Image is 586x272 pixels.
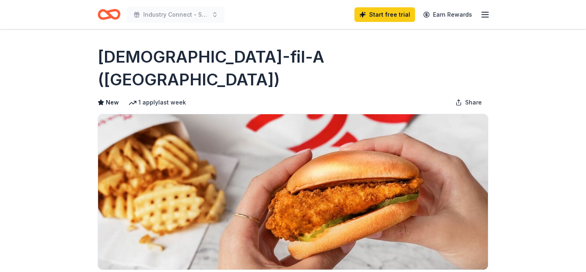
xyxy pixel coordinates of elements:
[354,7,415,22] a: Start free trial
[418,7,477,22] a: Earn Rewards
[98,5,120,24] a: Home
[129,98,186,107] div: 1 apply last week
[98,114,488,270] img: Image for Chick-fil-A (Los Angeles)
[106,98,119,107] span: New
[98,46,488,91] h1: [DEMOGRAPHIC_DATA]-fil-A ([GEOGRAPHIC_DATA])
[449,94,488,111] button: Share
[127,7,225,23] button: Industry Connect - Speed Networking Event
[143,10,208,20] span: Industry Connect - Speed Networking Event
[465,98,482,107] span: Share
